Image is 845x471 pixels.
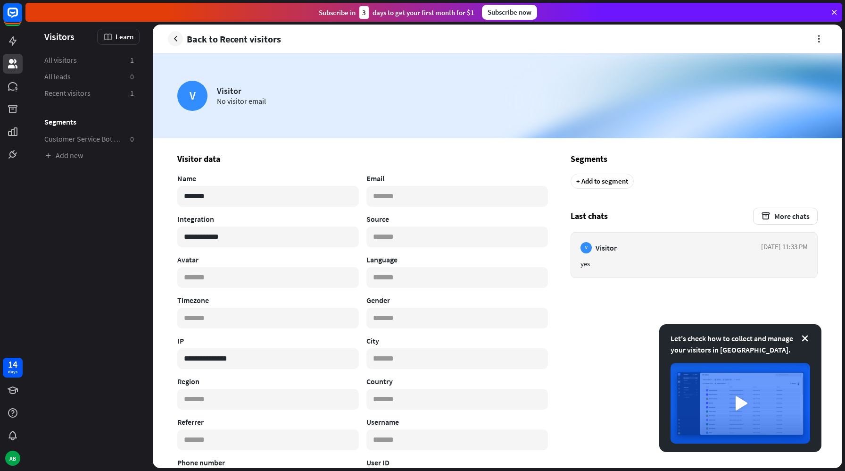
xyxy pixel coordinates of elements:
span: Learn [116,32,133,41]
div: days [8,369,17,375]
h3: Segments [571,153,818,164]
div: Subscribe in days to get your first month for $1 [319,6,474,19]
span: All visitors [44,55,77,65]
h4: Email [366,174,548,183]
a: Recent visitors 1 [39,85,140,101]
h4: City [366,336,548,345]
span: Visitors [44,31,75,42]
div: yes [580,259,808,268]
div: 14 [8,360,17,369]
span: Visitor [596,243,617,252]
a: 14 days [3,358,23,378]
h4: Language [366,255,548,264]
button: Open LiveChat chat widget [8,4,36,32]
h4: Username [366,417,548,427]
h4: Region [177,377,359,386]
aside: 0 [130,134,134,144]
a: V Visitor [DATE] 11:33 PM yes [571,232,818,278]
h4: Source [366,214,548,224]
span: Customer Service Bot — Newsletter [44,134,123,144]
a: All visitors 1 [39,52,140,68]
h3: Segments [39,117,140,126]
span: Recent visitors [44,88,91,98]
h4: Gender [366,295,548,305]
h4: Integration [177,214,359,224]
h3: Last chats [571,208,818,225]
img: image [671,363,810,444]
div: Let's check how to collect and manage your visitors in [GEOGRAPHIC_DATA]. [671,333,810,355]
span: Back to Recent visitors [187,34,281,44]
div: + Add to segment [571,174,634,189]
h4: Avatar [177,255,359,264]
span: All leads [44,72,71,82]
aside: 0 [130,72,134,82]
a: All leads 0 [39,69,140,84]
div: V [177,81,207,111]
aside: 1 [130,88,134,98]
button: More chats [753,208,818,225]
h4: Phone number [177,458,359,467]
div: Visitor [217,85,266,96]
div: V [580,242,592,253]
h4: Referrer [177,417,359,427]
h4: Country [366,377,548,386]
a: Customer Service Bot — Newsletter 0 [39,131,140,147]
h3: Visitor data [177,153,548,164]
aside: 1 [130,55,134,65]
a: Back to Recent visitors [168,31,281,46]
h4: IP [177,336,359,345]
h4: Name [177,174,359,183]
a: Add new [39,148,140,163]
img: Orange background [153,53,842,138]
aside: [DATE] 11:33 PM [761,242,808,253]
h4: User ID [366,458,548,467]
div: No visitor email [217,96,266,106]
div: AB [5,451,20,466]
div: Subscribe now [482,5,537,20]
h4: Timezone [177,295,359,305]
div: 3 [359,6,369,19]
